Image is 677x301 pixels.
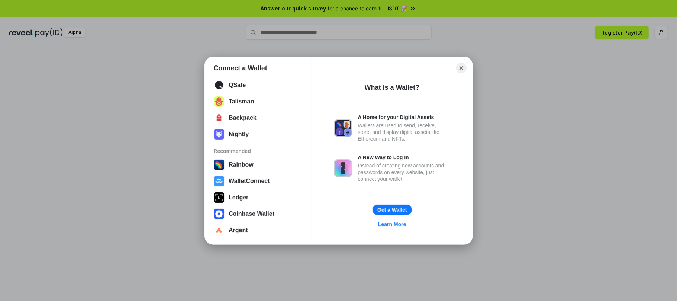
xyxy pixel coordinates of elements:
img: svg+xml,%3Csvg%20width%3D%2228%22%20height%3D%2228%22%20viewBox%3D%220%200%2028%2028%22%20fill%3D... [214,209,224,219]
div: WalletConnect [229,178,270,185]
button: Close [456,63,467,73]
button: Nightly [212,127,305,142]
img: svg+xml,%3Csvg%20xmlns%3D%22http%3A%2F%2Fwww.w3.org%2F2000%2Fsvg%22%20fill%3D%22none%22%20viewBox... [334,119,352,137]
button: Rainbow [212,157,305,172]
button: Backpack [212,111,305,125]
button: Get a Wallet [373,205,412,215]
img: svg+xml,%3Csvg%20xmlns%3D%22http%3A%2F%2Fwww.w3.org%2F2000%2Fsvg%22%20fill%3D%22none%22%20viewBox... [334,159,352,177]
img: svg+xml,%3Csvg%20width%3D%2228%22%20height%3D%2228%22%20viewBox%3D%220%200%2028%2028%22%20fill%3D... [214,176,224,186]
div: Backpack [229,115,257,121]
img: svg+xml,%3Csvg%20xmlns%3D%22http%3A%2F%2Fwww.w3.org%2F2000%2Fsvg%22%20width%3D%2228%22%20height%3... [214,192,224,203]
div: QSafe [229,82,246,89]
div: Coinbase Wallet [229,211,274,217]
a: Learn More [374,220,410,229]
div: A New Way to Log In [358,154,450,161]
img: svg+xml,%3Csvg%20width%3D%2228%22%20height%3D%2228%22%20viewBox%3D%220%200%2028%2028%22%20fill%3D... [214,225,224,236]
h1: Connect a Wallet [214,64,267,73]
img: svg+xml;base64,PD94bWwgdmVyc2lvbj0iMS4wIiBlbmNvZGluZz0iVVRGLTgiPz4KPHN2ZyB2ZXJzaW9uPSIxLjEiIHhtbG... [214,80,224,90]
div: Rainbow [229,161,254,168]
button: Argent [212,223,305,238]
button: WalletConnect [212,174,305,189]
div: A Home for your Digital Assets [358,114,450,121]
div: Instead of creating new accounts and passwords on every website, just connect your wallet. [358,162,450,182]
img: svg+xml;base64,PD94bWwgdmVyc2lvbj0iMS4wIiBlbmNvZGluZz0idXRmLTgiPz4NCjwhLS0gR2VuZXJhdG9yOiBBZG9iZS... [214,129,224,140]
div: Talisman [229,98,254,105]
button: Talisman [212,94,305,109]
div: What is a Wallet? [365,83,419,92]
button: Ledger [212,190,305,205]
img: svg+xml;base64,PHN2ZyB3aWR0aD0iMTI4IiBoZWlnaHQ9IjEyOCIgdmlld0JveD0iMCAwIDEyOCAxMjgiIHhtbG5zPSJodH... [214,96,224,107]
div: Argent [229,227,248,234]
div: Ledger [229,194,248,201]
div: Wallets are used to send, receive, store, and display digital assets like Ethereum and NFTs. [358,122,450,142]
button: QSafe [212,78,305,93]
button: QSafe [212,61,305,76]
img: 4BxBxKvl5W07cAAAAASUVORK5CYII= [214,113,224,123]
div: Learn More [378,221,406,228]
div: Recommended [214,148,303,154]
div: Nightly [229,131,249,138]
button: Coinbase Wallet [212,206,305,221]
img: svg+xml,%3Csvg%20width%3D%22120%22%20height%3D%22120%22%20viewBox%3D%220%200%20120%20120%22%20fil... [214,160,224,170]
div: Get a Wallet [377,206,407,213]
